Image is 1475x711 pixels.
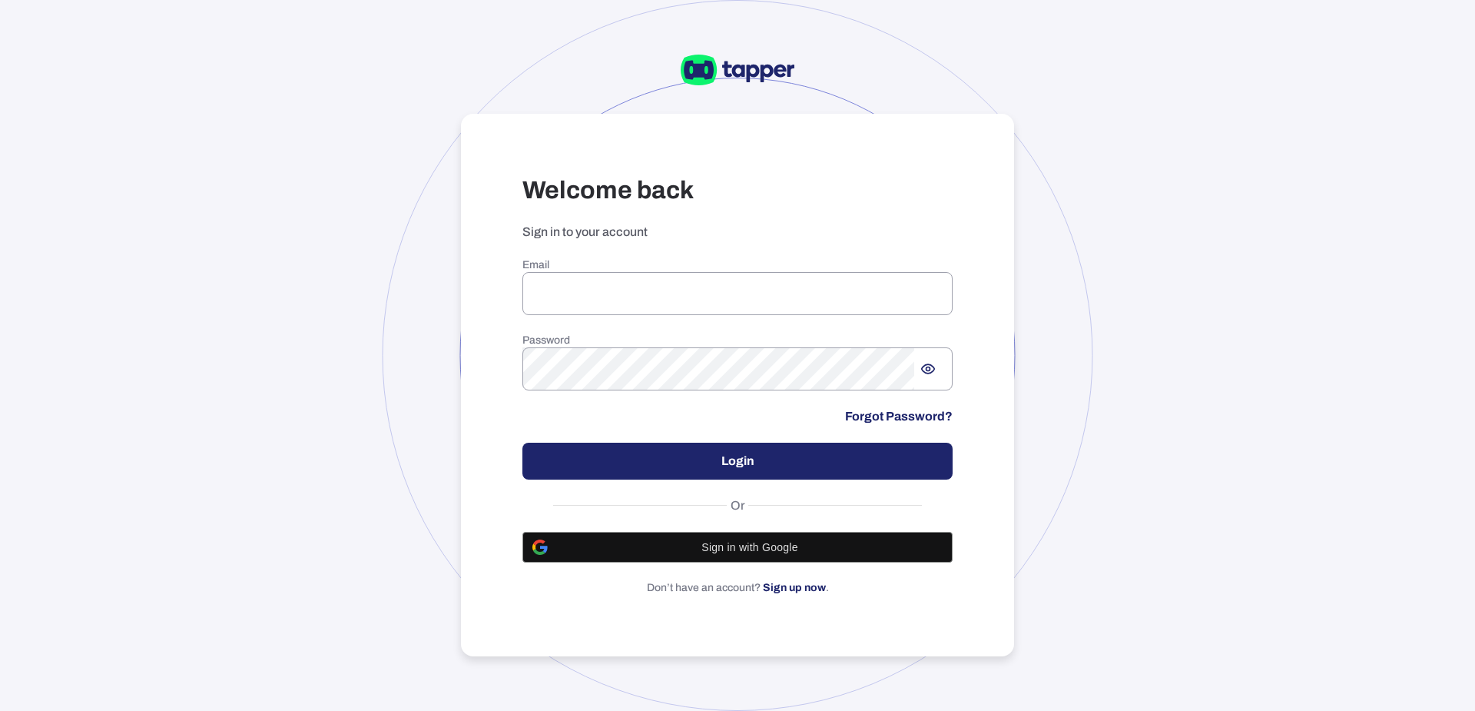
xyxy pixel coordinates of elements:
[727,498,749,513] span: Or
[522,258,953,272] h6: Email
[522,532,953,563] button: Sign in with Google
[845,409,953,424] a: Forgot Password?
[522,581,953,595] p: Don’t have an account? .
[763,582,826,593] a: Sign up now
[522,334,953,347] h6: Password
[522,443,953,480] button: Login
[557,541,943,553] span: Sign in with Google
[522,175,953,206] h3: Welcome back
[914,355,942,383] button: Show password
[522,224,953,240] p: Sign in to your account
